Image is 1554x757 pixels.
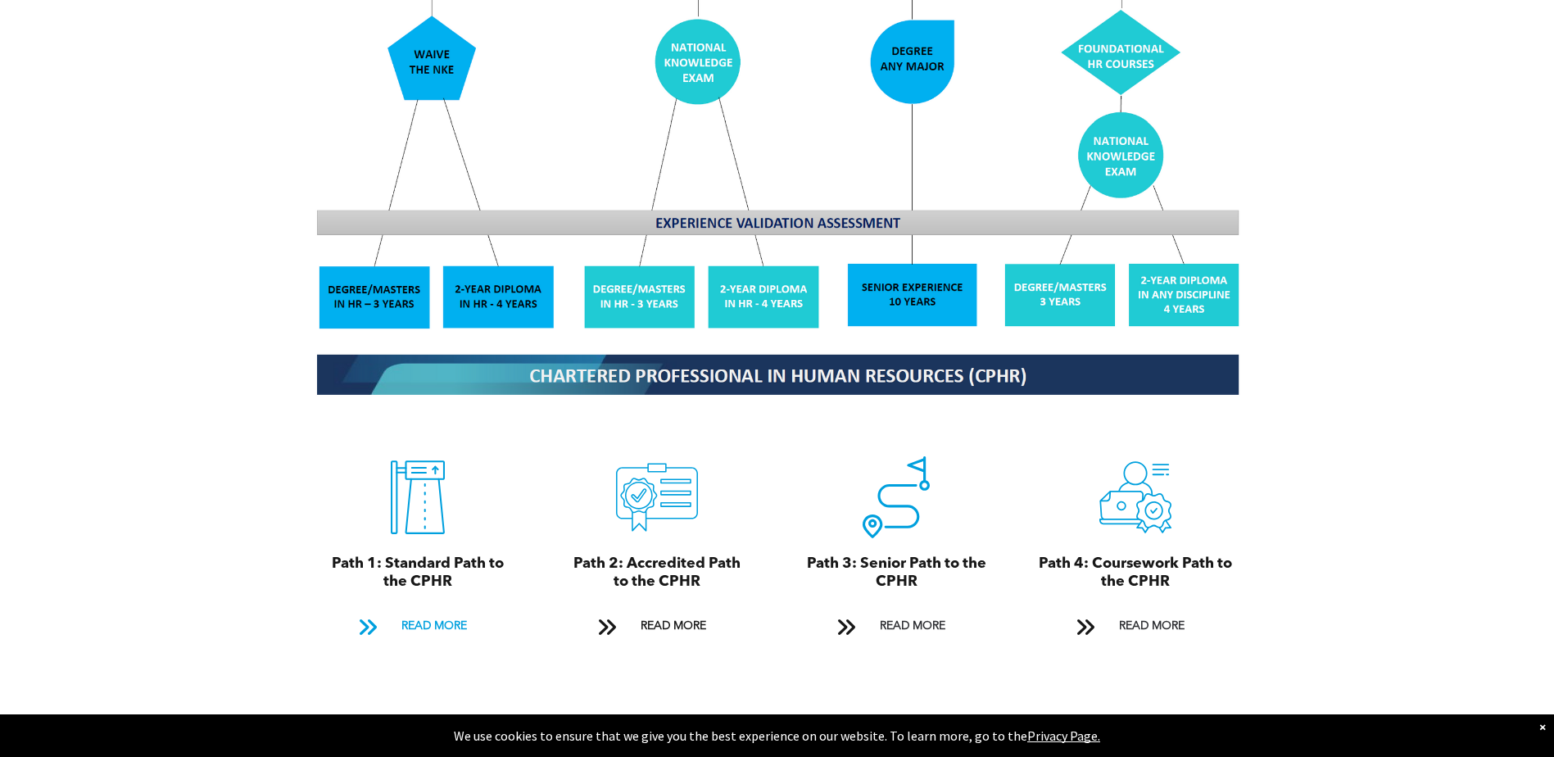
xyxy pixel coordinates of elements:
[635,611,712,641] span: READ MORE
[1539,718,1546,735] div: Dismiss notification
[332,556,504,589] span: Path 1: Standard Path to the CPHR
[1113,611,1190,641] span: READ MORE
[807,556,986,589] span: Path 3: Senior Path to the CPHR
[396,611,473,641] span: READ MORE
[587,611,727,641] a: READ MORE
[826,611,967,641] a: READ MORE
[573,556,741,589] span: Path 2: Accredited Path to the CPHR
[1027,728,1100,744] a: Privacy Page.
[1065,611,1206,641] a: READ MORE
[1039,556,1232,589] span: Path 4: Coursework Path to the CPHR
[347,611,488,641] a: READ MORE
[874,611,951,641] span: READ MORE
